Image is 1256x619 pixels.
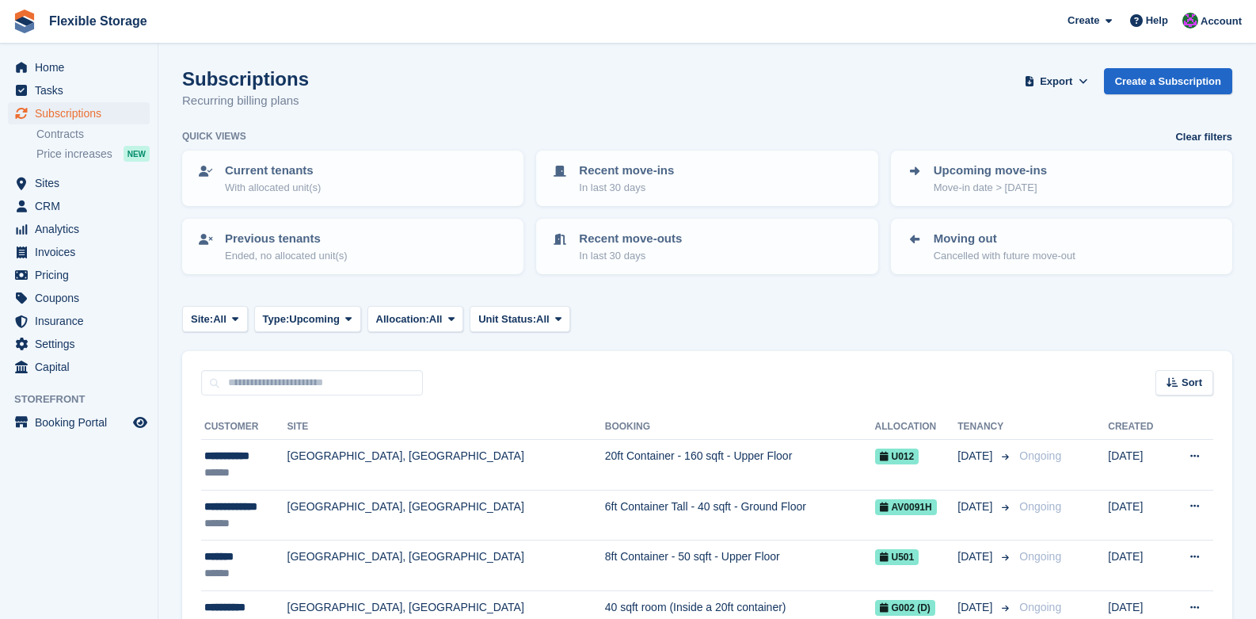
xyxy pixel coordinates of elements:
[287,440,605,491] td: [GEOGRAPHIC_DATA], [GEOGRAPHIC_DATA]
[14,392,158,407] span: Storefront
[429,311,443,327] span: All
[934,248,1075,264] p: Cancelled with future move-out
[579,180,674,196] p: In last 30 days
[35,411,130,434] span: Booking Portal
[8,195,150,217] a: menu
[225,248,348,264] p: Ended, no allocated unit(s)
[8,287,150,309] a: menu
[184,220,522,273] a: Previous tenants Ended, no allocated unit(s)
[1022,68,1091,94] button: Export
[8,264,150,286] a: menu
[201,415,287,440] th: Customer
[35,79,130,101] span: Tasks
[1104,68,1232,94] a: Create a Subscription
[43,8,154,34] a: Flexible Storage
[478,311,536,327] span: Unit Status:
[605,541,875,591] td: 8ft Container - 50 sqft - Upper Floor
[1019,500,1061,513] span: Ongoing
[538,220,876,273] a: Recent move-outs In last 30 days
[1201,13,1242,29] span: Account
[470,306,570,332] button: Unit Status: All
[1019,601,1061,613] span: Ongoing
[8,310,150,332] a: menu
[376,311,429,327] span: Allocation:
[35,241,130,263] span: Invoices
[36,127,150,142] a: Contracts
[1108,440,1169,491] td: [DATE]
[934,162,1047,180] p: Upcoming move-ins
[13,10,36,33] img: stora-icon-8386f47178a22dfd0bd8f6a31ec36ba5ce8667c1dd55bd0f319d3a0aa187defe.svg
[579,248,682,264] p: In last 30 days
[1019,550,1061,563] span: Ongoing
[605,415,875,440] th: Booking
[131,413,150,432] a: Preview store
[957,415,1013,440] th: Tenancy
[875,449,919,464] span: U012
[8,411,150,434] a: menu
[538,152,876,204] a: Recent move-ins In last 30 days
[35,287,130,309] span: Coupons
[8,333,150,355] a: menu
[8,218,150,240] a: menu
[263,311,290,327] span: Type:
[225,162,321,180] p: Current tenants
[8,56,150,78] a: menu
[35,356,130,378] span: Capital
[124,146,150,162] div: NEW
[182,129,246,143] h6: Quick views
[287,490,605,541] td: [GEOGRAPHIC_DATA], [GEOGRAPHIC_DATA]
[875,499,937,515] span: AV0091h
[225,180,321,196] p: With allocated unit(s)
[893,220,1231,273] a: Moving out Cancelled with future move-out
[35,310,130,332] span: Insurance
[8,172,150,194] a: menu
[957,548,995,565] span: [DATE]
[934,180,1047,196] p: Move-in date > [DATE]
[213,311,226,327] span: All
[287,415,605,440] th: Site
[579,230,682,248] p: Recent move-outs
[1182,375,1202,391] span: Sort
[1175,129,1232,145] a: Clear filters
[35,172,130,194] span: Sites
[35,195,130,217] span: CRM
[1068,13,1099,29] span: Create
[579,162,674,180] p: Recent move-ins
[182,68,309,90] h1: Subscriptions
[35,218,130,240] span: Analytics
[35,264,130,286] span: Pricing
[1108,415,1169,440] th: Created
[1019,449,1061,462] span: Ongoing
[957,599,995,616] span: [DATE]
[35,102,130,124] span: Subscriptions
[957,448,995,464] span: [DATE]
[36,145,150,162] a: Price increases NEW
[8,356,150,378] a: menu
[367,306,464,332] button: Allocation: All
[893,152,1231,204] a: Upcoming move-ins Move-in date > [DATE]
[8,241,150,263] a: menu
[191,311,213,327] span: Site:
[289,311,340,327] span: Upcoming
[934,230,1075,248] p: Moving out
[1146,13,1168,29] span: Help
[36,147,112,162] span: Price increases
[8,79,150,101] a: menu
[35,56,130,78] span: Home
[254,306,361,332] button: Type: Upcoming
[957,499,995,515] span: [DATE]
[605,490,875,541] td: 6ft Container Tall - 40 sqft - Ground Floor
[35,333,130,355] span: Settings
[182,306,248,332] button: Site: All
[1040,74,1072,90] span: Export
[605,440,875,491] td: 20ft Container - 160 sqft - Upper Floor
[182,92,309,110] p: Recurring billing plans
[1108,541,1169,591] td: [DATE]
[184,152,522,204] a: Current tenants With allocated unit(s)
[1182,13,1198,29] img: Daniel Douglas
[875,415,958,440] th: Allocation
[875,549,919,565] span: U501
[875,600,935,616] span: G002 (D)
[536,311,550,327] span: All
[1108,490,1169,541] td: [DATE]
